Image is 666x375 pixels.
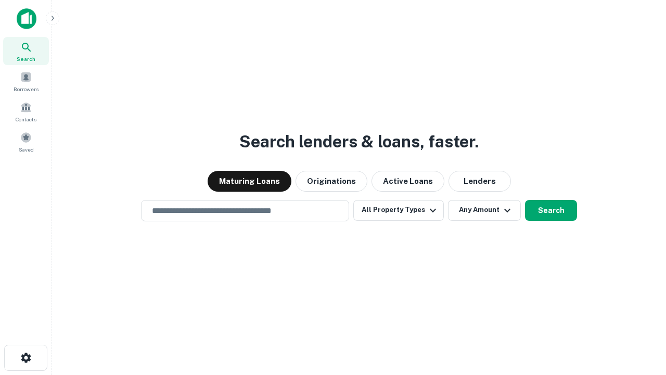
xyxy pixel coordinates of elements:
[16,115,36,123] span: Contacts
[17,8,36,29] img: capitalize-icon.png
[449,171,511,192] button: Lenders
[372,171,444,192] button: Active Loans
[208,171,291,192] button: Maturing Loans
[525,200,577,221] button: Search
[353,200,444,221] button: All Property Types
[14,85,39,93] span: Borrowers
[296,171,367,192] button: Originations
[3,67,49,95] a: Borrowers
[614,292,666,342] iframe: Chat Widget
[3,128,49,156] a: Saved
[17,55,35,63] span: Search
[19,145,34,154] span: Saved
[448,200,521,221] button: Any Amount
[3,37,49,65] a: Search
[239,129,479,154] h3: Search lenders & loans, faster.
[3,97,49,126] a: Contacts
